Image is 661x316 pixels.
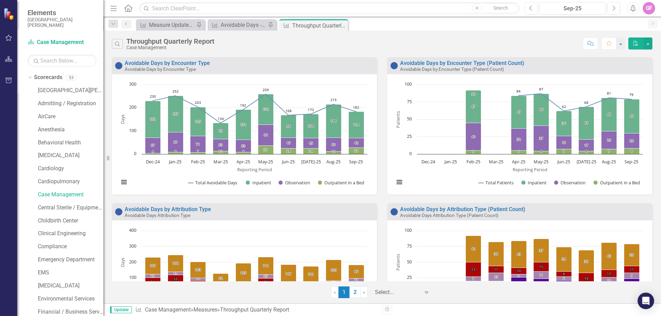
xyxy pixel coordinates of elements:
text: 108 [172,261,179,265]
path: Dec-24, 4. Outpatient in a Bed. [145,153,161,154]
text: 22 [630,138,634,143]
text: 200 [129,259,136,265]
text: 192 [240,103,246,108]
path: May-25, 15. Payor - Patient Count. [534,262,549,271]
g: Hospital Avoidable Days, bar series 2 of 4 with 10 bars. [145,272,364,285]
path: Jun-25, 117. External Avoidable Days. [281,264,296,283]
path: Sep-25, 49. Inpatient. [624,99,640,133]
text: 12 [219,149,223,154]
path: Mar-25, 11. Payor - Patient Count. [489,266,504,273]
path: Apr-25, 47. Inpatient. [511,96,527,128]
text: 68 [584,100,588,105]
text: 49 [630,113,634,118]
text: 8 [175,149,177,154]
div: Open Intercom Messenger [638,293,654,309]
path: May-25, 11. Hospital - Patient Count. [534,271,549,279]
text: Days [119,115,126,124]
path: Jul-25, 47. Inpatient. [579,107,594,139]
path: Sep-25, 8. Outpatient in a Bed. [624,148,640,154]
text: 90 [264,132,268,137]
text: 12 [607,271,611,276]
div: Avoidable Days - External [221,21,266,29]
div: Chart. Highcharts interactive chart. [391,81,649,193]
path: Feb-25, 40. Observation. [466,123,481,150]
path: Feb-25, 42. External - Patient Count. [466,236,481,262]
path: Apr-25, 10. Payor - Patient Count. [511,268,527,274]
text: 86 [354,269,358,274]
path: Jul-25, 24. Outpatient in a Bed. [303,148,319,154]
path: Jun-25, 46. Observation. [281,138,296,148]
text: 48 [607,112,611,117]
g: Outpatient in a Bed, series 4 of 4. Bar series with 10 bars. [145,145,364,154]
img: No Information [390,62,398,70]
a: [MEDICAL_DATA] [38,282,103,290]
text: 23 [471,267,475,272]
text: 10 [517,268,521,273]
span: Updater [110,306,132,313]
g: Inpatient, series 2 of 4. Bar series with 10 bars. [145,94,364,140]
path: Aug-25, 26. Observation. [601,131,617,149]
text: 75 [407,98,412,105]
span: › [363,289,365,295]
input: Search ClearPoint... [139,2,520,14]
img: No Information [390,208,398,216]
text: Jun-25 [281,159,295,165]
button: Show Observation [279,179,310,186]
small: Avoidable Days by Encounter Type (Patient Count) [400,66,504,72]
g: External - Patient Count, bar series 1 of 4 with 10 bars. [428,236,640,273]
text: 47 [517,109,521,114]
text: 200 [129,104,136,110]
text: 38 [494,251,498,256]
button: Show Observation [554,179,586,186]
text: 24 [309,149,313,153]
path: Sep-25, 86. External Avoidable Days. [349,265,364,278]
text: Apr-25 [512,159,525,165]
a: Cardiopulmonary [38,178,103,186]
div: Case Management [126,45,214,50]
path: Jan-25, 8. Outpatient in a Bed. [168,152,183,154]
path: Sep-25, 27. Outpatient in a Bed. [349,148,364,154]
text: 25 [407,133,412,139]
path: Jun-25, 19. Observation. [556,136,572,149]
path: May-25, 132. Inpatient. [258,94,274,124]
path: Apr-25, 32. Observation. [511,128,527,150]
a: Central Sterile / Equipment Distribution [38,204,103,212]
a: EMS [38,269,103,277]
path: Jun-25, 7. Outpatient in a Bed. [556,149,572,154]
img: No Information [115,62,123,70]
path: Feb-25, 71. Observation. [190,136,206,152]
path: Jul-25, 36. External - Patient Count. [579,250,594,273]
text: 400 [129,227,136,233]
path: May-25, 37. External - Patient Count. [534,239,549,262]
path: Aug-25, 43. External - Patient Count. [601,242,617,270]
button: Show Outpatient in a Bed [594,179,640,186]
text: 35 [630,252,634,257]
a: Avoidable Days by Attribution Type [125,206,211,213]
text: 252 [172,89,179,94]
path: Jun-25, 8. Payor - Patient Count. [556,271,572,276]
path: Jan-25, 108. External Avoidable Days. [168,255,183,272]
text: 19 [174,271,178,275]
text: 47 [584,120,588,125]
a: Avoidable Days by Encounter Type [125,60,210,66]
path: Mar-25, 38. External - Patient Count. [489,242,504,266]
text: 107 [150,263,156,268]
path: Jul-25, 45. Observation. [303,138,319,148]
a: Avoidable Days by Attribution Type (Patient Count) [400,206,525,213]
text: 8 [563,271,565,276]
path: Sep-25, 114. Inpatient. [349,111,364,138]
text: Sep-25 [349,159,363,165]
text: 17 [584,143,588,148]
g: External Avoidable Days, bar series 1 of 4 with 10 bars. [145,255,364,283]
text: 168 [285,108,292,113]
path: Mar-25, 12. Outpatient in a Bed. [213,151,229,154]
input: Search Below... [28,55,96,67]
text: 45 [309,141,313,145]
text: Apr-25 [237,159,250,165]
path: Dec-24, 159. Inpatient. [145,101,161,138]
text: 101 [308,272,314,276]
path: Sep-25, 22. Observation. [624,133,640,148]
a: Measure Update Report [138,21,195,29]
g: Observation, series 3 of 4. Bar series with 10 bars. [428,123,640,151]
text: Jan-25 [444,159,457,165]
